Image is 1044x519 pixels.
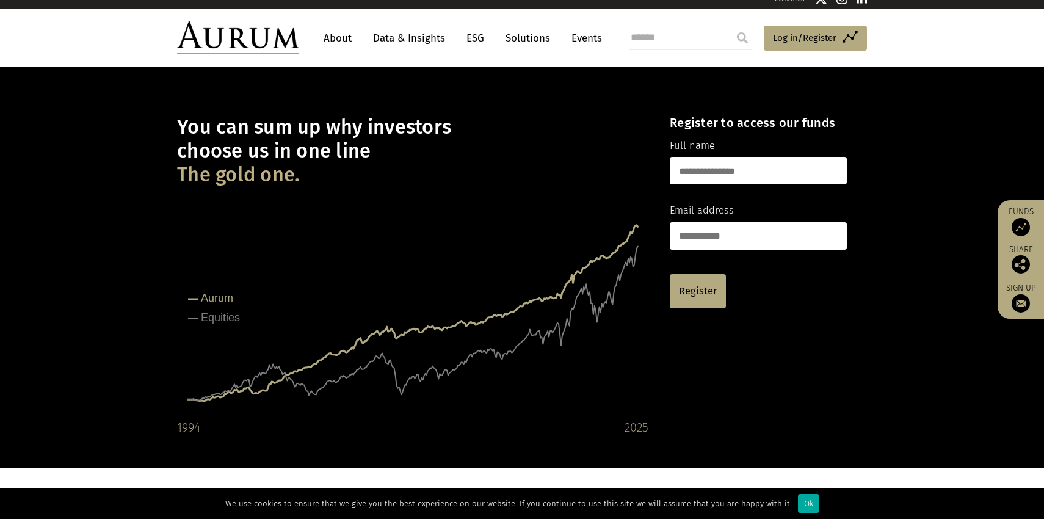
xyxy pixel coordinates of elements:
h4: Register to access our funds [670,115,847,130]
div: Ok [798,494,819,513]
a: Solutions [499,27,556,49]
a: ESG [460,27,490,49]
a: Sign up [1004,283,1038,313]
a: About [317,27,358,49]
span: Log in/Register [773,31,836,45]
label: Full name [670,138,715,154]
a: Data & Insights [367,27,451,49]
input: Submit [730,26,755,50]
a: Funds [1004,206,1038,236]
a: Register [670,274,726,308]
tspan: Equities [201,311,240,324]
img: Aurum [177,21,299,54]
div: 1994 [177,418,200,437]
a: Events [565,27,602,49]
span: The gold one. [177,163,300,187]
img: Access Funds [1012,218,1030,236]
label: Email address [670,203,734,219]
img: Share this post [1012,255,1030,274]
div: Share [1004,245,1038,274]
h1: You can sum up why investors choose us in one line [177,115,648,187]
img: Sign up to our newsletter [1012,294,1030,313]
tspan: Aurum [201,292,233,304]
a: Log in/Register [764,26,867,51]
div: 2025 [625,418,648,437]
